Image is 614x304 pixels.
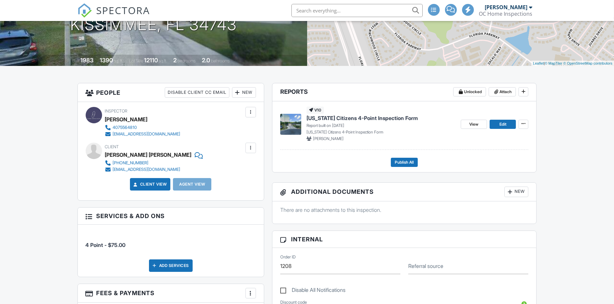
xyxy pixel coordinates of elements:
div: | [531,61,614,66]
p: There are no attachments to this inspection. [280,206,529,213]
h3: People [78,83,264,102]
a: Client View [132,181,167,188]
div: [PERSON_NAME] [PERSON_NAME] [105,150,192,160]
h3: Internal [272,231,537,248]
img: The Best Home Inspection Software - Spectora [77,3,92,18]
div: 4075564810 [113,125,137,130]
span: bathrooms [211,58,230,63]
span: 4 Point - $75.00 [86,242,126,248]
div: Add Services [149,259,193,272]
span: Client [105,144,119,149]
div: 2.0 [202,57,210,64]
a: [EMAIL_ADDRESS][DOMAIN_NAME] [105,166,198,173]
a: 4075564810 [105,124,180,131]
div: 12110 [144,57,158,64]
div: OC Home Inspections [479,10,533,17]
label: Order ID [280,254,296,260]
a: [PHONE_NUMBER] [105,160,198,166]
label: Disable All Notifications [280,287,346,295]
input: Search everything... [291,4,423,17]
h3: Additional Documents [272,183,537,201]
h3: Services & Add ons [78,208,264,225]
label: Referral source [408,262,443,270]
li: Service: 4 Point [86,230,256,254]
div: New [232,87,256,98]
span: bedrooms [178,58,196,63]
a: © MapTiler [545,61,562,65]
div: 1390 [100,57,113,64]
span: Inspector [105,109,128,113]
a: Leaflet [533,61,544,65]
span: Lot Size [129,58,143,63]
div: [PHONE_NUMBER] [113,160,149,166]
div: Disable Client CC Email [165,87,229,98]
div: [PERSON_NAME] [485,4,528,10]
div: 2 [173,57,177,64]
span: SPECTORA [96,3,150,17]
a: © OpenStreetMap contributors [563,61,612,65]
div: New [504,187,528,197]
h3: Fees & Payments [78,284,264,303]
div: [EMAIL_ADDRESS][DOMAIN_NAME] [113,132,180,137]
span: sq. ft. [114,58,123,63]
a: SPECTORA [77,9,150,23]
a: [EMAIL_ADDRESS][DOMAIN_NAME] [105,131,180,137]
span: Built [72,58,79,63]
div: 1983 [80,57,94,64]
div: [PERSON_NAME] [105,114,148,124]
div: [EMAIL_ADDRESS][DOMAIN_NAME] [113,167,180,172]
span: sq.ft. [159,58,167,63]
